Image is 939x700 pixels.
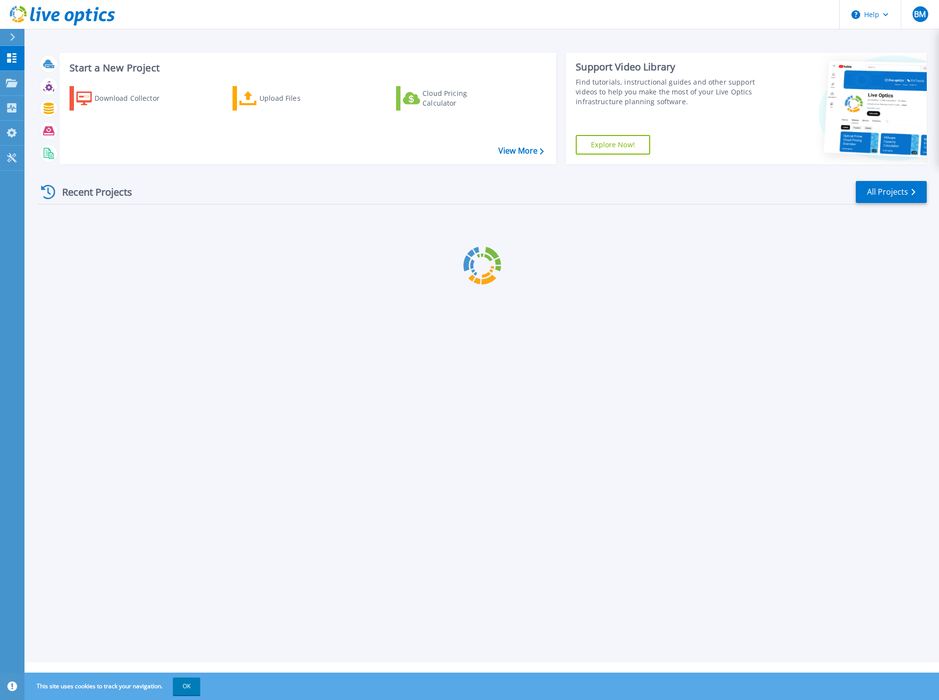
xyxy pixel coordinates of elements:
div: Download Collector [94,89,173,108]
a: Download Collector [70,86,179,111]
div: Recent Projects [38,180,145,204]
button: OK [173,677,200,695]
span: BM [914,10,926,18]
a: Explore Now! [576,135,650,155]
a: Upload Files [233,86,342,111]
span: This site uses cookies to track your navigation. [27,677,200,695]
a: Cloud Pricing Calculator [396,86,505,111]
div: Upload Files [259,89,338,108]
div: Find tutorials, instructional guides and other support videos to help you make the most of your L... [576,77,760,107]
div: Support Video Library [576,61,760,73]
h3: Start a New Project [70,63,543,73]
a: View More [498,146,544,156]
a: All Projects [856,181,927,203]
div: Cloud Pricing Calculator [423,89,501,108]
